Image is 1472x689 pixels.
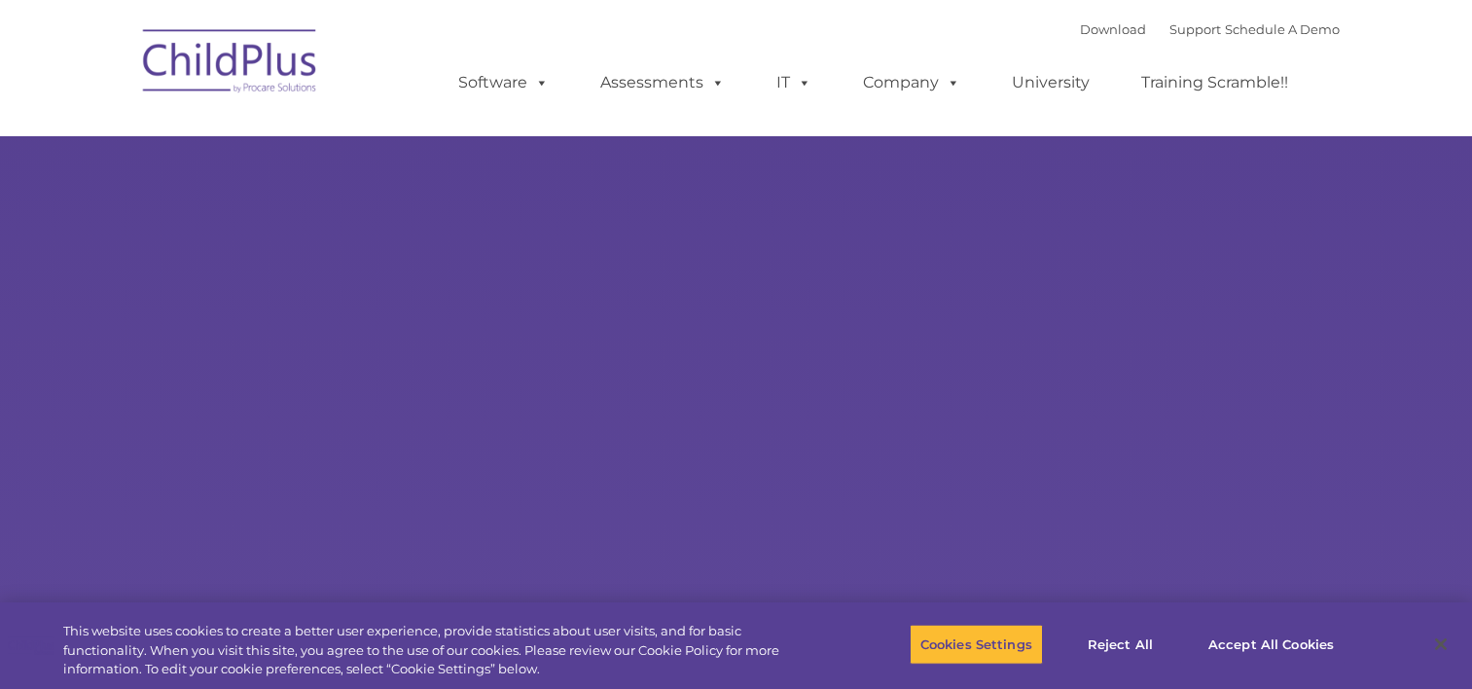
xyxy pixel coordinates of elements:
a: IT [757,63,831,102]
font: | [1080,21,1340,37]
a: Download [1080,21,1146,37]
div: This website uses cookies to create a better user experience, provide statistics about user visit... [63,622,809,679]
a: Company [844,63,980,102]
a: Software [439,63,568,102]
button: Accept All Cookies [1198,624,1345,665]
button: Cookies Settings [910,624,1043,665]
a: Support [1169,21,1221,37]
a: Assessments [581,63,744,102]
button: Reject All [1059,624,1181,665]
a: University [992,63,1109,102]
a: Training Scramble!! [1122,63,1308,102]
img: ChildPlus by Procare Solutions [133,16,328,113]
a: Schedule A Demo [1225,21,1340,37]
button: Close [1419,623,1462,666]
